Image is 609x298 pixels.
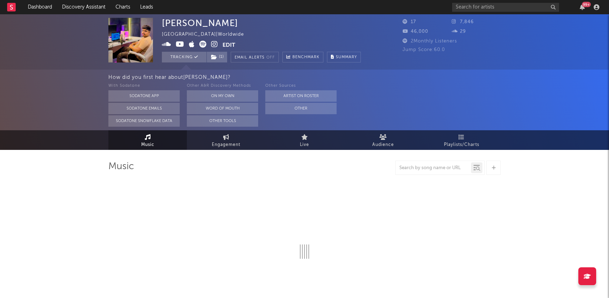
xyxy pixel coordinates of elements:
div: [GEOGRAPHIC_DATA] | Worldwide [162,30,252,39]
span: 17 [403,20,416,24]
span: ( 1 ) [206,52,227,62]
span: Jump Score: 60.0 [403,47,445,52]
div: With Sodatone [108,82,180,90]
button: Edit [222,41,235,50]
a: Audience [344,130,422,150]
em: Off [266,56,275,60]
button: Summary [327,52,361,62]
a: Benchmark [282,52,323,62]
div: Other Sources [265,82,337,90]
span: Audience [372,141,394,149]
span: Summary [336,55,357,59]
span: Engagement [212,141,240,149]
span: Live [300,141,309,149]
button: Artist on Roster [265,90,337,102]
input: Search by song name or URL [396,165,471,171]
span: 46,000 [403,29,428,34]
span: 7,846 [452,20,474,24]
input: Search for artists [452,3,559,12]
a: Playlists/Charts [422,130,501,150]
button: 99+ [580,4,585,10]
button: Other [265,103,337,114]
button: Email AlertsOff [231,52,279,62]
span: Playlists/Charts [444,141,479,149]
span: Benchmark [292,53,319,62]
button: Sodatone Emails [108,103,180,114]
button: Sodatone App [108,90,180,102]
div: 99 + [582,2,591,7]
button: Word Of Mouth [187,103,258,114]
span: 29 [452,29,466,34]
span: 2 Monthly Listeners [403,39,457,44]
div: Other A&R Discovery Methods [187,82,258,90]
button: On My Own [187,90,258,102]
span: Music [141,141,154,149]
a: Music [108,130,187,150]
a: Live [265,130,344,150]
button: (1) [207,52,227,62]
button: Other Tools [187,115,258,127]
button: Sodatone Snowflake Data [108,115,180,127]
button: Tracking [162,52,206,62]
div: How did you first hear about [PERSON_NAME] ? [108,73,609,82]
div: [PERSON_NAME] [162,18,238,28]
a: Engagement [187,130,265,150]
